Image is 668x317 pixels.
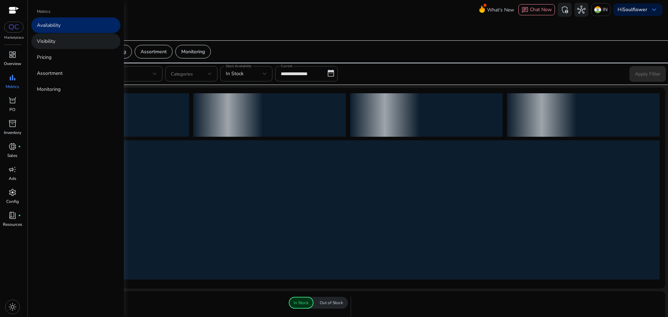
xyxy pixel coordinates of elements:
[618,7,647,12] p: Hi
[350,93,503,137] div: loading
[4,129,21,136] p: Inventory
[8,211,17,220] span: book_4
[37,70,63,77] p: Assortment
[181,48,205,55] p: Monitoring
[577,6,586,14] span: hub
[37,22,61,29] p: Availability
[281,64,292,69] mat-label: Current
[9,175,16,182] p: Ads
[622,6,647,13] b: Soulflower
[193,93,346,137] div: loading
[558,3,572,17] button: admin_panel_settings
[37,54,51,61] p: Pricing
[6,198,19,205] p: Config
[8,24,20,30] img: QC-logo.svg
[8,119,17,128] span: inventory_2
[650,6,658,14] span: keyboard_arrow_down
[226,64,252,69] mat-label: Stock Availability
[8,303,17,311] span: light_mode
[7,152,17,159] p: Sales
[18,145,21,148] span: fiber_manual_record
[8,96,17,105] span: orders
[37,8,50,15] p: Metrics
[294,300,309,306] p: In Stock
[141,48,167,55] p: Assortment
[6,84,19,90] p: Metrics
[518,4,555,15] button: chatChat Now
[4,61,21,67] p: Overview
[487,4,514,16] span: What's New
[560,6,569,14] span: admin_panel_settings
[574,3,588,17] button: hub
[37,38,55,45] p: Visibility
[18,214,21,217] span: fiber_manual_record
[4,35,24,40] p: Marketplace
[320,300,343,306] p: Out of Stock
[8,50,17,59] span: dashboard
[8,73,17,82] span: bar_chart
[603,3,607,16] p: IN
[37,86,61,93] p: Monitoring
[594,6,601,13] img: in.svg
[8,142,17,151] span: donut_small
[36,140,660,279] div: loading
[3,221,22,228] p: Resources
[530,6,552,13] span: Chat Now
[226,70,244,77] span: In Stock
[522,7,528,14] span: chat
[9,106,15,113] p: PO
[8,188,17,197] span: settings
[507,93,660,137] div: loading
[8,165,17,174] span: campaign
